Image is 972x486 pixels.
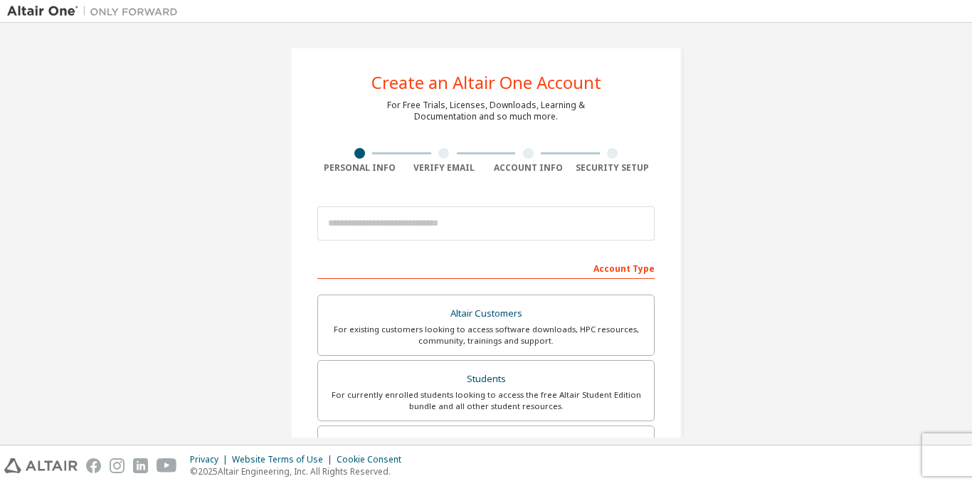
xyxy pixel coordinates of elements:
img: instagram.svg [110,458,125,473]
div: Altair Customers [327,304,645,324]
div: Faculty [327,435,645,455]
div: Personal Info [317,162,402,174]
p: © 2025 Altair Engineering, Inc. All Rights Reserved. [190,465,410,477]
div: For existing customers looking to access software downloads, HPC resources, community, trainings ... [327,324,645,347]
div: Account Type [317,256,655,279]
img: altair_logo.svg [4,458,78,473]
div: Students [327,369,645,389]
div: For currently enrolled students looking to access the free Altair Student Edition bundle and all ... [327,389,645,412]
div: Website Terms of Use [232,454,337,465]
div: Create an Altair One Account [371,74,601,91]
div: Verify Email [402,162,487,174]
div: Account Info [486,162,571,174]
img: Altair One [7,4,185,19]
div: For Free Trials, Licenses, Downloads, Learning & Documentation and so much more. [387,100,585,122]
div: Cookie Consent [337,454,410,465]
div: Privacy [190,454,232,465]
img: youtube.svg [157,458,177,473]
img: facebook.svg [86,458,101,473]
img: linkedin.svg [133,458,148,473]
div: Security Setup [571,162,655,174]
